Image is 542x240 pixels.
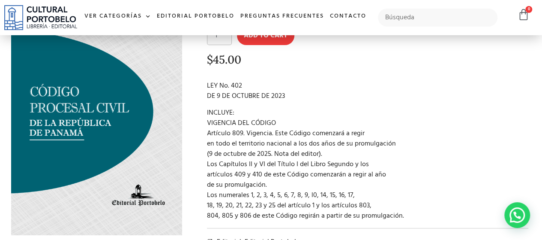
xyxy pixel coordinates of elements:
span: 0 [525,6,532,13]
a: Preguntas frecuentes [237,7,327,26]
button: Add to cart [237,26,294,45]
a: Contacto [327,7,369,26]
span: $ [207,52,213,67]
input: Product quantity [207,26,232,45]
p: INCLUYE: VIGENCIA DEL CÓDIGO Artículo 809. Vigencia. Este Código comenzará a regir en todo el ter... [207,108,528,221]
bdi: 45.00 [207,52,241,67]
a: 0 [518,9,530,21]
a: Ver Categorías [81,7,154,26]
input: Búsqueda [378,9,497,27]
a: Editorial Portobelo [154,7,237,26]
p: LEY No. 402 DE 9 DE OCTUBRE DE 2023 [207,81,528,101]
